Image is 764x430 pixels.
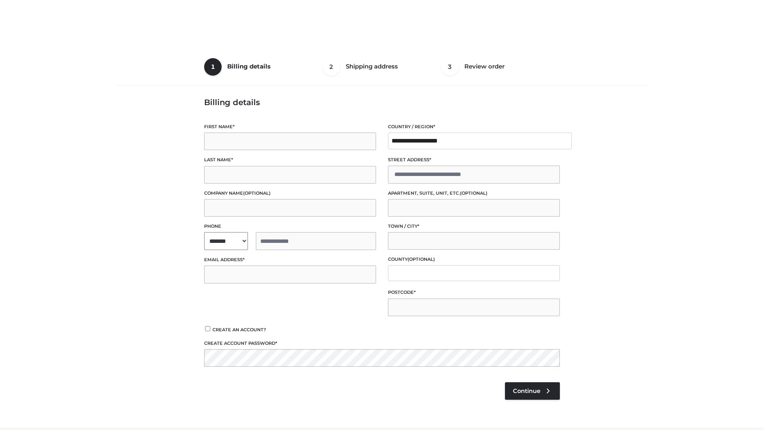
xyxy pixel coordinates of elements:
label: Town / City [388,223,560,230]
span: Billing details [227,63,271,70]
span: Review order [464,63,505,70]
input: Create an account? [204,326,211,331]
label: Postcode [388,289,560,296]
span: 2 [323,58,340,76]
label: Email address [204,256,376,264]
span: (optional) [243,190,271,196]
span: 3 [441,58,459,76]
label: Create account password [204,340,560,347]
label: County [388,256,560,263]
h3: Billing details [204,98,560,107]
span: Shipping address [346,63,398,70]
label: Country / Region [388,123,560,131]
label: Phone [204,223,376,230]
a: Continue [505,382,560,400]
label: Apartment, suite, unit, etc. [388,190,560,197]
label: Company name [204,190,376,197]
label: Street address [388,156,560,164]
label: First name [204,123,376,131]
label: Last name [204,156,376,164]
span: Continue [513,387,540,395]
span: (optional) [407,256,435,262]
span: Create an account? [212,327,266,332]
span: 1 [204,58,222,76]
span: (optional) [460,190,487,196]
